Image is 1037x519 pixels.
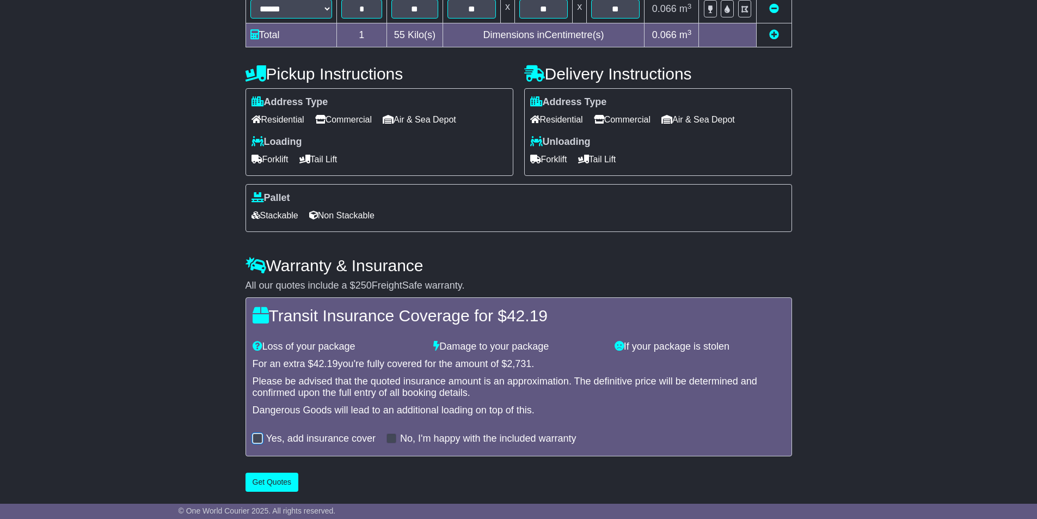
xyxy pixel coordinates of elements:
[578,151,616,168] span: Tail Lift
[251,111,304,128] span: Residential
[251,192,290,204] label: Pallet
[609,341,790,353] div: If your package is stolen
[383,111,456,128] span: Air & Sea Depot
[315,111,372,128] span: Commercial
[247,341,428,353] div: Loss of your package
[266,433,376,445] label: Yes, add insurance cover
[661,111,735,128] span: Air & Sea Depot
[336,23,387,47] td: 1
[524,65,792,83] h4: Delivery Instructions
[309,207,375,224] span: Non Stackable
[652,29,677,40] span: 0.066
[530,111,583,128] span: Residential
[679,29,692,40] span: m
[253,358,785,370] div: For an extra $ you're fully covered for the amount of $ .
[246,473,299,492] button: Get Quotes
[251,136,302,148] label: Loading
[769,3,779,14] a: Remove this item
[253,405,785,417] div: Dangerous Goods will lead to an additional loading on top of this.
[530,96,607,108] label: Address Type
[251,96,328,108] label: Address Type
[179,506,336,515] span: © One World Courier 2025. All rights reserved.
[530,151,567,168] span: Forklift
[299,151,338,168] span: Tail Lift
[251,151,289,168] span: Forklift
[246,23,336,47] td: Total
[253,376,785,399] div: Please be advised that the quoted insurance amount is an approximation. The definitive price will...
[246,280,792,292] div: All our quotes include a $ FreightSafe warranty.
[652,3,677,14] span: 0.066
[443,23,645,47] td: Dimensions in Centimetre(s)
[688,28,692,36] sup: 3
[251,207,298,224] span: Stackable
[246,257,792,274] h4: Warranty & Insurance
[428,341,609,353] div: Damage to your package
[679,3,692,14] span: m
[394,29,405,40] span: 55
[507,358,531,369] span: 2,731
[688,2,692,10] sup: 3
[769,29,779,40] a: Add new item
[400,433,576,445] label: No, I'm happy with the included warranty
[355,280,372,291] span: 250
[246,65,513,83] h4: Pickup Instructions
[507,307,548,325] span: 42.19
[253,307,785,325] h4: Transit Insurance Coverage for $
[314,358,338,369] span: 42.19
[387,23,443,47] td: Kilo(s)
[594,111,651,128] span: Commercial
[530,136,591,148] label: Unloading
